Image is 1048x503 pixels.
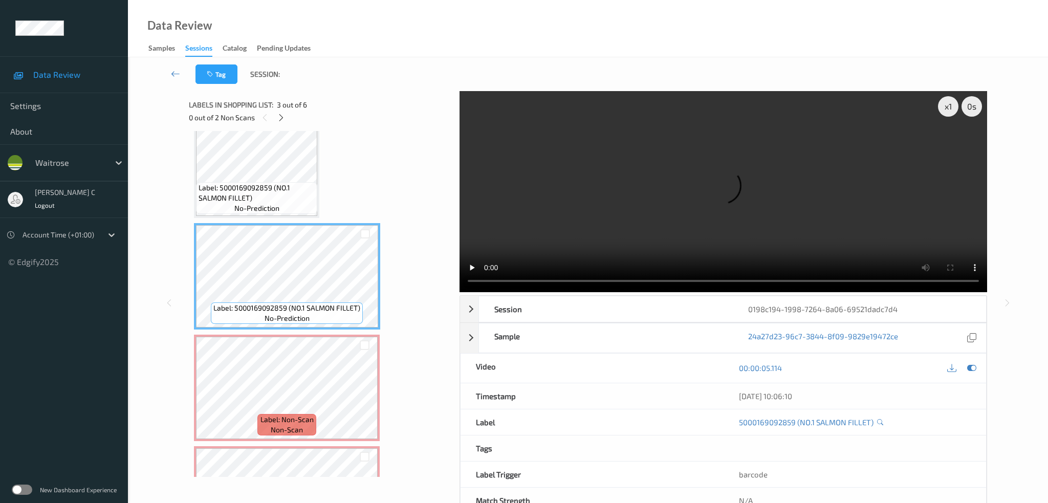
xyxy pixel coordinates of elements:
span: Labels in shopping list: [189,100,273,110]
div: Session0198c194-1998-7264-8a06-69521dadc7d4 [460,296,987,322]
a: 24a27d23-96c7-3844-8f09-9829e19472ce [748,331,898,345]
span: non-scan [271,425,303,435]
span: 3 out of 6 [277,100,307,110]
div: Samples [148,43,175,56]
div: Catalog [223,43,247,56]
a: 00:00:05.114 [739,363,782,373]
a: 5000169092859 (NO.1 SALMON FILLET) [739,417,874,427]
div: barcode [724,462,986,487]
div: Tags [461,435,723,461]
a: Pending Updates [257,41,321,56]
div: [DATE] 10:06:10 [739,391,971,401]
div: Label Trigger [461,462,723,487]
div: Label [461,409,723,435]
div: Video [461,354,723,383]
button: Tag [195,64,237,84]
div: 0 s [962,96,982,117]
span: no-prediction [265,313,310,323]
div: Timestamp [461,383,723,409]
span: Label: 5000169092859 (NO.1 SALMON FILLET) [213,303,360,313]
div: Sessions [185,43,212,57]
div: 0198c194-1998-7264-8a06-69521dadc7d4 [733,296,986,322]
div: Pending Updates [257,43,311,56]
a: Samples [148,41,185,56]
div: Sample24a27d23-96c7-3844-8f09-9829e19472ce [460,323,987,353]
span: no-prediction [234,203,279,213]
div: x 1 [938,96,958,117]
div: Session [479,296,732,322]
div: Sample [479,323,732,353]
span: Session: [250,69,280,79]
div: Data Review [147,20,212,31]
span: Label: Non-Scan [260,414,314,425]
a: Sessions [185,41,223,57]
a: Catalog [223,41,257,56]
span: Label: 5000169092859 (NO.1 SALMON FILLET) [199,183,315,203]
div: 0 out of 2 Non Scans [189,111,452,124]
